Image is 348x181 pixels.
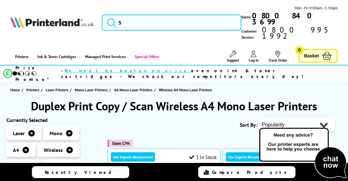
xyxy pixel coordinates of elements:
[108,140,133,147] button: Save 17%
[227,51,239,63] a: Support
[304,52,319,60] span: Basket
[129,48,162,65] a: Special Offers
[13,147,19,153] span: A4
[249,51,259,63] a: Log In
[114,86,154,93] a: A4 Mono Laser Printers
[198,166,295,178] a: Compare Products
[26,86,41,93] a: Printers
[32,48,79,65] a: Ink & Toner Cartridges
[240,122,257,128] span: Sort By:
[44,147,63,153] span: Wireless
[75,86,108,93] span: Mono Laser Printers
[46,86,70,93] a: Laser Printers
[295,5,338,11] span: Mon - Fri 9:00am - 5:30pm
[10,16,94,29] a: Printerland Logo
[32,166,129,178] a: Recently Viewed
[111,152,155,162] div: Our Experts Recommend
[10,48,32,65] a: Printers
[15,65,61,82] span: Price Match Promise*
[26,86,39,93] span: Printers
[6,117,100,123] div: Currently Selected
[212,169,290,175] span: Compare Products
[102,15,241,31] input: S
[298,49,338,63] a: Basket 0
[258,127,348,180] img: Open Live Chat window
[6,98,342,114] h1: Duplex Print Copy / Scan Wireless A4 Mono Laser Printers
[252,11,316,27] b: 0800 840 3699
[64,68,191,74] span: We won’t be beaten on price,
[226,152,270,162] div: Our Experts Recommend
[3,68,331,79] li: modal_Promise
[227,58,239,63] span: Support
[37,48,76,65] span: Ink & Toner Cartridges
[50,130,63,136] span: Mono
[112,141,130,146] span: Save 17%
[268,51,287,63] a: Track Order
[261,27,338,39] span: 0800 995 1992
[241,27,338,40] span: Customer Service:
[61,68,331,79] div: - even on ink & toner cartridges - We check our competitors every day!
[79,48,129,65] a: Managed Print Services
[241,14,251,20] span: Sales:
[10,16,94,28] img: Printerland Logo
[46,86,68,93] span: Laser Printers
[189,154,217,160] div: 1 In Stock
[249,58,259,63] span: Log In
[159,87,212,92] span: Wireless A4 Mono Laser Printers
[75,86,109,93] a: Mono Laser Printers
[251,13,338,25] a: 0800 840 3699
[45,169,118,175] span: Recently Viewed
[10,86,22,93] a: Home
[13,130,25,136] span: Laser
[114,86,152,93] span: A4 Mono Laser Printers
[295,46,304,54] span: 0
